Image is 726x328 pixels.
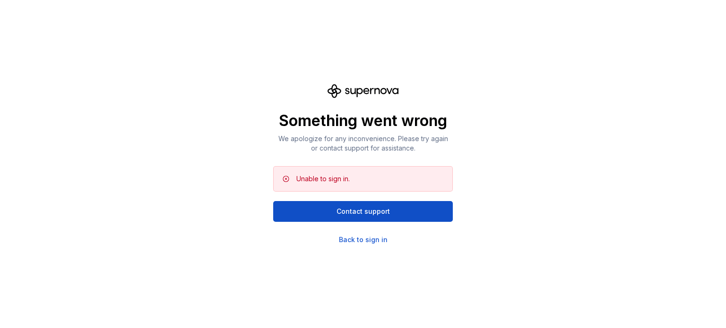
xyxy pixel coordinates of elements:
p: We apologize for any inconvenience. Please try again or contact support for assistance. [273,134,453,153]
a: Back to sign in [339,235,388,244]
div: Unable to sign in. [296,174,350,184]
p: Something went wrong [273,111,453,130]
span: Contact support [337,207,390,216]
button: Contact support [273,201,453,222]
